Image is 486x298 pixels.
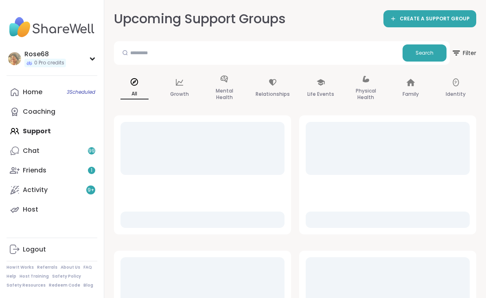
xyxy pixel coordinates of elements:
[23,245,46,254] div: Logout
[88,148,95,155] span: 99
[23,146,39,155] div: Chat
[8,52,21,65] img: Rose68
[24,50,66,59] div: Rose68
[7,200,97,219] a: Host
[7,274,16,279] a: Help
[170,89,189,99] p: Growth
[403,44,447,62] button: Search
[451,43,476,63] span: Filter
[23,88,42,97] div: Home
[23,107,55,116] div: Coaching
[83,283,93,288] a: Blog
[23,166,46,175] div: Friends
[416,49,433,57] span: Search
[7,82,97,102] a: Home3Scheduled
[52,274,81,279] a: Safety Policy
[7,180,97,200] a: Activity9+
[256,89,290,99] p: Relationships
[352,86,380,102] p: Physical Health
[400,15,470,22] span: CREATE A SUPPORT GROUP
[83,265,92,270] a: FAQ
[91,167,92,174] span: 1
[23,205,38,214] div: Host
[120,89,149,99] p: All
[210,86,239,102] p: Mental Health
[451,41,476,65] button: Filter
[7,141,97,161] a: Chat99
[307,89,334,99] p: Life Events
[61,265,80,270] a: About Us
[7,13,97,42] img: ShareWell Nav Logo
[7,161,97,180] a: Friends1
[37,265,57,270] a: Referrals
[446,89,466,99] p: Identity
[7,265,34,270] a: How It Works
[403,89,419,99] p: Family
[383,10,476,27] a: CREATE A SUPPORT GROUP
[20,274,49,279] a: Host Training
[23,185,48,194] div: Activity
[34,60,64,66] span: 0 Pro credits
[88,187,94,194] span: 9 +
[7,283,46,288] a: Safety Resources
[49,283,80,288] a: Redeem Code
[7,240,97,259] a: Logout
[114,10,286,28] h2: Upcoming Support Groups
[7,102,97,121] a: Coaching
[67,89,95,95] span: 3 Scheduled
